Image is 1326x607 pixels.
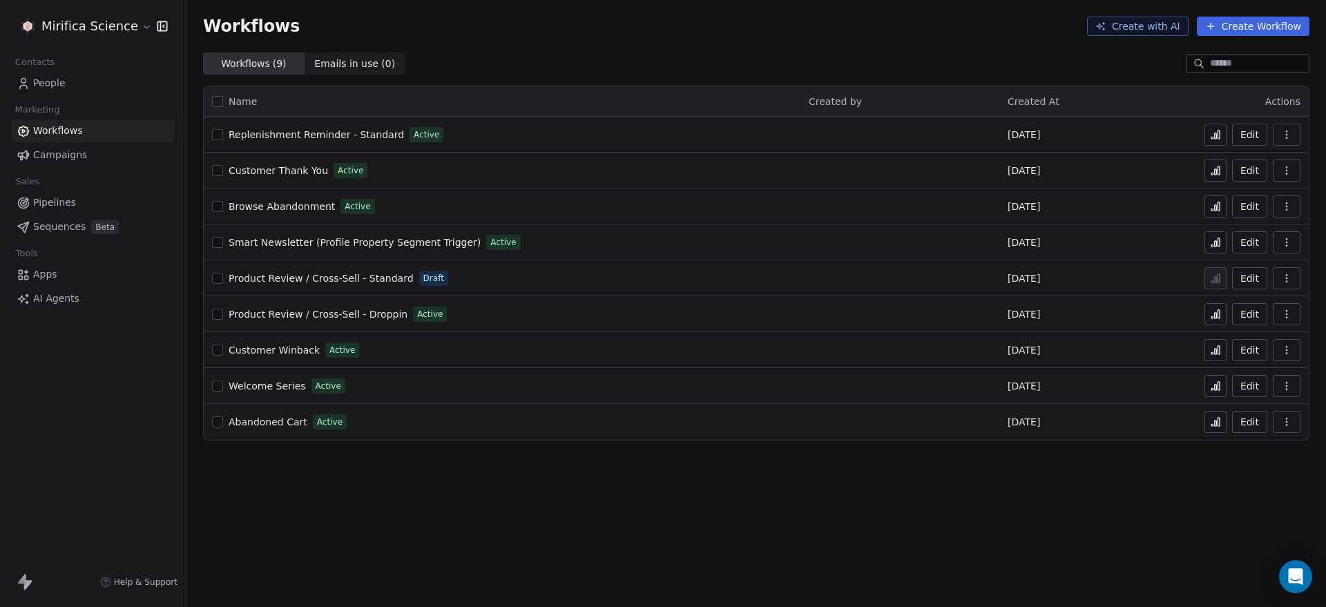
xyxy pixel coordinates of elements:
span: People [33,76,66,90]
a: Replenishment Reminder - Standard [229,128,404,142]
span: [DATE] [1008,235,1040,249]
span: Replenishment Reminder - Standard [229,129,404,140]
span: [DATE] [1008,164,1040,177]
span: Sales [10,171,46,192]
button: Edit [1232,267,1267,289]
span: Welcome Series [229,380,306,392]
span: Product Review / Cross-Sell - Standard [229,273,414,284]
span: Smart Newsletter (Profile Property Segment Trigger) [229,237,481,248]
a: Apps [11,263,175,286]
a: Welcome Series [229,379,306,393]
a: Help & Support [100,577,177,588]
button: Edit [1232,195,1267,218]
span: Contacts [9,52,61,73]
a: Smart Newsletter (Profile Property Segment Trigger) [229,235,481,249]
span: AI Agents [33,291,79,306]
span: Active [414,128,439,141]
img: MIRIFICA%20science_logo_icon-big.png [19,18,36,35]
span: Apps [33,267,57,282]
button: Edit [1232,411,1267,433]
span: Active [329,344,355,356]
span: Name [229,95,257,109]
span: Marketing [9,99,66,120]
span: Active [316,380,341,392]
span: Actions [1265,96,1300,107]
a: Customer Thank You [229,164,328,177]
span: Emails in use ( 0 ) [314,57,395,71]
span: [DATE] [1008,379,1040,393]
a: Pipelines [11,191,175,214]
button: Edit [1232,231,1267,253]
span: Sequences [33,220,86,234]
button: Create with AI [1087,17,1189,36]
span: Created At [1008,96,1059,107]
span: [DATE] [1008,415,1040,429]
span: Customer Winback [229,345,320,356]
a: AI Agents [11,287,175,310]
button: Mirifica Science [17,15,147,38]
button: Edit [1232,339,1267,361]
span: Pipelines [33,195,76,210]
span: Created by [809,96,862,107]
span: Customer Thank You [229,165,328,176]
button: Edit [1232,375,1267,397]
a: Workflows [11,119,175,142]
a: Campaigns [11,144,175,166]
span: [DATE] [1008,271,1040,285]
span: Beta [91,220,119,234]
a: People [11,72,175,95]
span: Active [345,200,370,213]
span: [DATE] [1008,128,1040,142]
span: Mirifica Science [41,17,138,35]
span: Draft [423,272,444,285]
span: [DATE] [1008,307,1040,321]
a: Browse Abandonment [229,200,335,213]
span: Active [417,308,443,320]
button: Create Workflow [1197,17,1309,36]
span: Product Review / Cross-Sell - Droppin [229,309,407,320]
button: Edit [1232,160,1267,182]
span: Active [317,416,343,428]
span: Active [490,236,516,249]
a: Abandoned Cart [229,415,307,429]
span: [DATE] [1008,343,1040,357]
a: Product Review / Cross-Sell - Standard [229,271,414,285]
span: Tools [10,243,44,264]
span: Active [338,164,363,177]
a: SequencesBeta [11,215,175,238]
a: Product Review / Cross-Sell - Droppin [229,307,407,321]
button: Edit [1232,303,1267,325]
span: Workflows [203,17,300,36]
span: Browse Abandonment [229,201,335,212]
span: Campaigns [33,148,87,162]
span: Abandoned Cart [229,416,307,427]
span: Help & Support [114,577,177,588]
a: Customer Winback [229,343,320,357]
span: [DATE] [1008,200,1040,213]
span: Workflows [33,124,83,138]
div: Open Intercom Messenger [1279,560,1312,593]
button: Edit [1232,124,1267,146]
